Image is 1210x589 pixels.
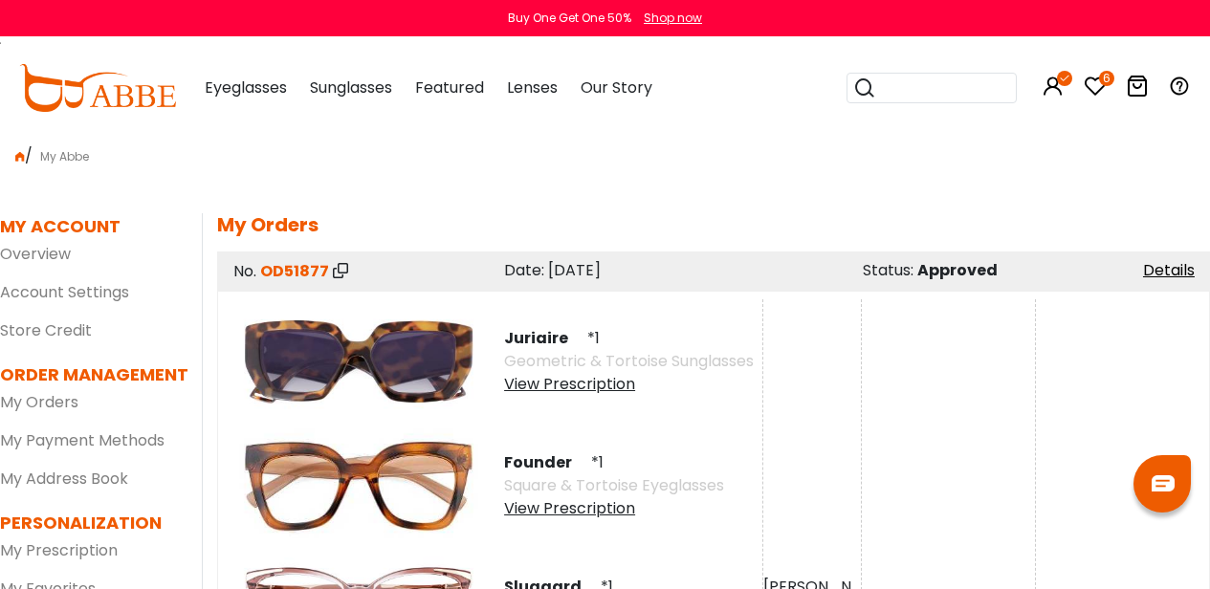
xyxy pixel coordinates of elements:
[504,451,587,473] span: Founder
[644,10,702,27] div: Shop now
[504,327,583,349] span: Juriaire
[634,10,702,26] a: Shop now
[234,299,483,424] img: product image
[19,64,176,112] img: abbeglasses.com
[508,10,631,27] div: Buy One Get One 50%
[504,497,724,520] div: View Prescription
[581,76,652,98] span: Our Story
[233,260,256,282] span: No.
[205,76,287,98] span: Eyeglasses
[1152,475,1175,491] img: chat
[15,152,25,162] img: home.png
[863,259,913,281] span: Status:
[1084,78,1107,100] a: 6
[260,260,329,282] span: OD51877
[234,424,483,548] img: product image
[33,148,97,164] span: My Abbe
[504,350,754,372] span: Geometric & Tortoise Sunglasses
[548,259,601,281] span: [DATE]
[310,76,392,98] span: Sunglasses
[1143,259,1195,281] a: Details
[917,259,998,281] span: Approved
[1099,71,1114,86] i: 6
[504,373,754,396] div: View Prescription
[415,76,484,98] span: Featured
[504,474,724,496] span: Square & Tortoise Eyeglasses
[507,76,558,98] span: Lenses
[504,259,544,281] span: Date:
[217,213,1210,236] h5: My Orders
